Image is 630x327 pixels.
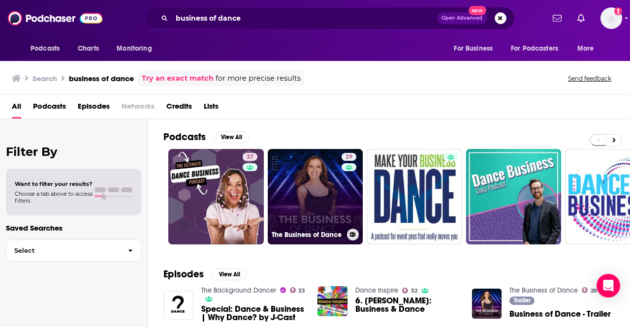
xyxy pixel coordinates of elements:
span: Trailer [514,297,531,303]
a: 6. Sarah Gittins: Business & Dance [355,297,460,313]
div: Open Intercom Messenger [597,274,620,297]
span: Networks [122,98,155,119]
span: Select [6,247,120,254]
a: All [12,98,21,119]
button: Show profile menu [600,7,622,29]
a: Try an exact match [142,73,214,84]
span: Logged in as megcassidy [600,7,622,29]
span: New [469,6,486,15]
span: More [577,42,594,56]
p: Saved Searches [6,223,141,233]
button: Open AdvancedNew [437,12,487,24]
h2: Filter By [6,145,141,159]
button: View All [214,131,249,143]
span: Podcasts [31,42,60,56]
a: 37 [243,153,257,161]
a: The Business of Dance [509,286,578,295]
button: open menu [110,39,164,58]
span: 37 [247,152,253,162]
span: For Podcasters [511,42,558,56]
div: Search podcasts, credits, & more... [145,7,515,30]
a: EpisodesView All [163,268,247,280]
h2: Podcasts [163,131,206,143]
span: 6. [PERSON_NAME]: Business & Dance [355,297,460,313]
a: Special: Dance & Business | Why Dance? by J-Cast [201,305,306,322]
button: View All [212,268,247,280]
input: Search podcasts, credits, & more... [172,10,437,26]
a: Episodes [78,98,110,119]
a: Show notifications dropdown [549,10,566,27]
img: Business of Dance - Trailer [472,289,502,319]
span: Choose a tab above to access filters. [15,190,93,204]
a: The Background Dancer [201,286,276,295]
span: 29 [346,152,352,162]
span: Monitoring [117,42,152,56]
a: 29 [342,153,356,161]
span: Charts [78,42,99,56]
a: 29The Business of Dance [268,149,363,244]
a: Show notifications dropdown [573,10,589,27]
img: 6. Sarah Gittins: Business & Dance [317,286,347,316]
a: 37 [168,149,264,244]
a: PodcastsView All [163,131,249,143]
a: 32 [402,288,417,294]
button: Send feedback [565,74,614,83]
a: 33 [290,287,306,293]
h3: Search [32,74,57,83]
a: Lists [204,98,219,119]
button: open menu [570,39,606,58]
span: Open Advanced [441,16,482,21]
a: Podcasts [33,98,66,119]
a: Charts [71,39,105,58]
button: open menu [24,39,72,58]
span: Want to filter your results? [15,180,93,187]
h2: Episodes [163,268,204,280]
a: 29 [582,287,597,293]
a: Credits [166,98,192,119]
h3: The Business of Dance [272,231,343,239]
a: Dance Inspire [355,286,398,295]
svg: Add a profile image [614,7,622,15]
img: Special: Dance & Business | Why Dance? by J-Cast [163,291,193,321]
span: 32 [411,289,417,293]
h3: business of dance [69,74,134,83]
button: Select [6,239,141,262]
span: 29 [591,289,597,293]
span: 33 [298,289,305,293]
span: for more precise results [216,73,301,84]
span: For Business [454,42,493,56]
img: Podchaser - Follow, Share and Rate Podcasts [8,9,102,28]
a: Business of Dance - Trailer [509,310,611,318]
button: open menu [447,39,505,58]
img: User Profile [600,7,622,29]
button: open menu [504,39,572,58]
